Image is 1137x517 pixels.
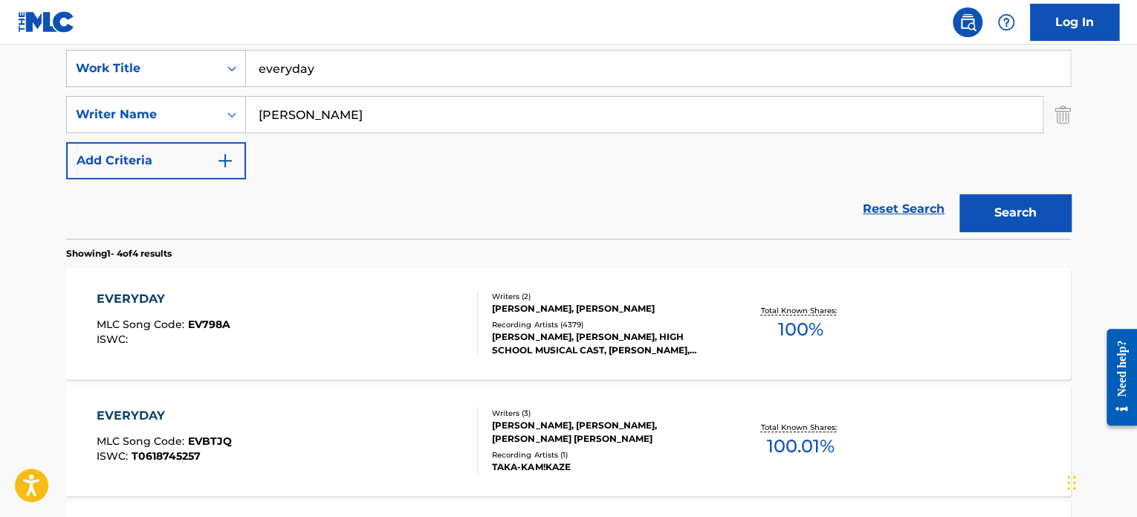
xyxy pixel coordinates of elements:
[991,7,1021,37] div: Help
[1067,460,1076,505] div: Drag
[1063,446,1137,517] iframe: Chat Widget
[492,302,716,315] div: [PERSON_NAME], [PERSON_NAME]
[492,460,716,474] div: TAKA-KAM!KAZE
[66,385,1071,496] a: EVERYDAYMLC Song Code:EVBTJQISWC:T0618745257Writers (3)[PERSON_NAME], [PERSON_NAME], [PERSON_NAME...
[76,60,210,77] div: Work Title
[97,333,132,346] span: ISWC :
[959,13,976,31] img: search
[492,291,716,302] div: Writers ( 2 )
[492,408,716,419] div: Writers ( 3 )
[66,142,246,179] button: Add Criteria
[492,330,716,357] div: [PERSON_NAME], [PERSON_NAME], HIGH SCHOOL MUSICAL CAST, [PERSON_NAME], [PERSON_NAME], [PERSON_NAM...
[1030,4,1119,41] a: Log In
[766,433,834,460] span: 100.01 %
[953,7,982,37] a: Public Search
[1095,318,1137,437] iframe: Resource Center
[760,305,840,316] p: Total Known Shares:
[97,290,230,308] div: EVERYDAY
[188,318,230,331] span: EV798A
[492,449,716,460] div: Recording Artists ( 1 )
[66,268,1071,379] a: EVERYDAYMLC Song Code:EV798AISWC:Writers (2)[PERSON_NAME], [PERSON_NAME]Recording Artists (4379)[...
[132,449,201,463] span: T0618745257
[97,449,132,463] span: ISWC :
[66,247,172,260] p: Showing 1 - 4 of 4 results
[760,422,840,433] p: Total Known Shares:
[216,152,234,170] img: 9d2ae6d4665cec9f34b9.svg
[997,13,1015,31] img: help
[492,319,716,330] div: Recording Artists ( 4379 )
[66,50,1071,239] form: Search Form
[959,194,1071,231] button: Search
[97,407,232,425] div: EVERYDAY
[855,193,952,225] a: Reset Search
[188,434,232,448] span: EVBTJQ
[492,419,716,446] div: [PERSON_NAME], [PERSON_NAME], [PERSON_NAME] [PERSON_NAME]
[18,11,75,33] img: MLC Logo
[76,106,210,123] div: Writer Name
[97,434,188,448] span: MLC Song Code :
[777,316,823,343] span: 100 %
[97,318,188,331] span: MLC Song Code :
[1055,96,1071,133] img: Delete Criterion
